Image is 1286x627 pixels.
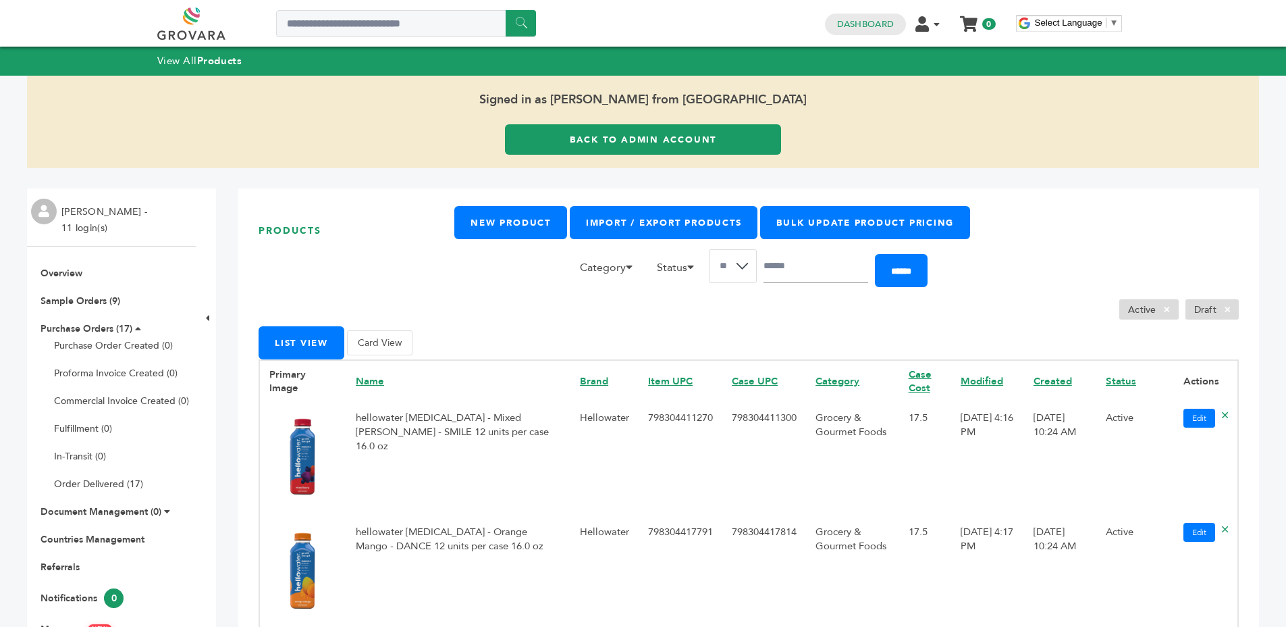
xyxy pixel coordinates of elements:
strong: Products [197,54,242,68]
a: Notifications0 [41,592,124,605]
span: Select Language [1035,18,1102,28]
h1: Products [259,206,454,255]
a: Edit [1183,409,1215,428]
a: Fulfillment (0) [54,422,112,435]
span: Signed in as [PERSON_NAME] from [GEOGRAPHIC_DATA] [27,76,1259,124]
a: Countries Management [41,533,144,546]
a: Purchase Orders (17) [41,322,132,335]
a: Proforma Invoice Created (0) [54,367,178,380]
span: ​ [1106,18,1106,28]
img: No Image [269,412,337,502]
td: [DATE] 10:24 AM [1024,402,1096,516]
td: 798304411270 [639,402,722,516]
a: Item UPC [648,374,693,388]
a: Order Delivered (17) [54,478,143,491]
a: Bulk Update Product Pricing [760,206,970,239]
button: Card View [347,330,412,355]
a: Status [1106,374,1136,388]
img: No Image [269,526,337,616]
span: × [1216,301,1239,318]
input: Search a product or brand... [276,10,536,37]
a: Case Cost [909,368,932,395]
span: 0 [982,18,995,30]
a: New Product [454,206,566,239]
a: Case UPC [732,374,778,388]
li: Status [650,259,709,282]
li: Active [1119,299,1179,320]
a: Created [1034,374,1072,388]
a: Commercial Invoice Created (0) [54,395,189,407]
img: profile.png [31,199,57,224]
span: × [1156,301,1178,318]
li: Draft [1185,299,1239,320]
a: Edit [1183,523,1215,542]
a: Import / Export Products [570,206,757,239]
span: ▼ [1110,18,1119,28]
td: Active [1096,402,1174,516]
td: Grocery & Gourmet Foods [806,402,899,516]
li: Category [573,259,647,282]
li: [PERSON_NAME] - 11 login(s) [61,204,151,236]
th: Actions [1174,360,1238,403]
a: Category [815,374,859,388]
button: List View [259,326,344,359]
a: Dashboard [837,18,894,30]
a: Modified [961,374,1003,388]
th: Primary Image [259,360,346,403]
a: Sample Orders (9) [41,295,120,307]
a: Referrals [41,561,80,574]
a: Brand [580,374,608,388]
a: View AllProducts [157,54,242,68]
a: Purchase Order Created (0) [54,339,173,352]
td: hellowater [MEDICAL_DATA] - Mixed [PERSON_NAME] - SMILE 12 units per case 16.0 oz [346,402,570,516]
td: [DATE] 4:16 PM [951,402,1024,516]
a: Overview [41,267,82,280]
input: Search [763,249,868,283]
a: Name [356,374,384,388]
a: Back to Admin Account [505,124,781,155]
td: Hellowater [570,402,639,516]
td: 17.5 [899,402,951,516]
a: My Cart [961,12,976,26]
td: 798304411300 [722,402,806,516]
span: 0 [104,588,124,608]
a: Select Language​ [1035,18,1119,28]
a: In-Transit (0) [54,450,106,463]
a: Document Management (0) [41,505,161,518]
